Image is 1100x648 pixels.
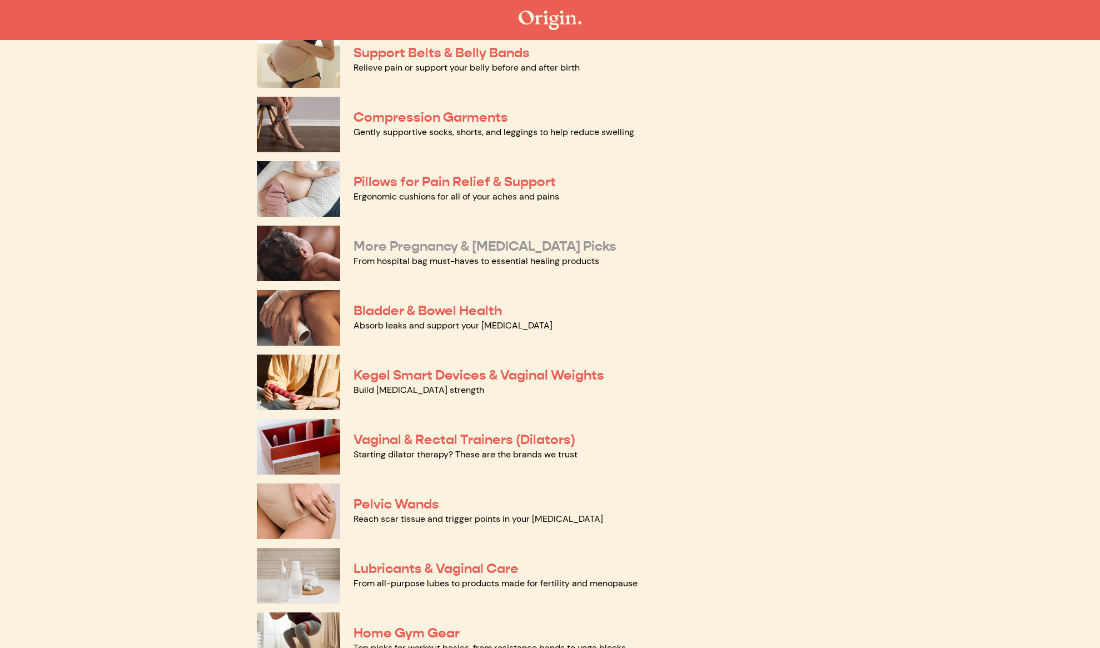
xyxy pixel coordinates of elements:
[519,11,581,30] img: The Origin Shop
[257,290,340,346] img: Bladder & Bowel Health
[354,302,502,319] a: Bladder & Bowel Health
[354,513,603,525] a: Reach scar tissue and trigger points in your [MEDICAL_DATA]
[257,161,340,217] img: Pillows for Pain Relief & Support
[257,548,340,604] img: Lubricants & Vaginal Care
[354,577,638,589] a: From all-purpose lubes to products made for fertility and menopause
[354,109,508,126] a: Compression Garments
[354,560,519,577] a: Lubricants & Vaginal Care
[354,126,634,138] a: Gently supportive socks, shorts, and leggings to help reduce swelling
[354,320,553,331] a: Absorb leaks and support your [MEDICAL_DATA]
[257,419,340,475] img: Vaginal & Rectal Trainers (Dilators)
[257,32,340,88] img: Support Belts & Belly Bands
[354,448,578,460] a: Starting dilator therapy? These are the brands we trust
[354,238,616,255] a: More Pregnancy & [MEDICAL_DATA] Picks
[354,173,556,190] a: Pillows for Pain Relief & Support
[354,625,460,641] a: Home Gym Gear
[257,483,340,539] img: Pelvic Wands
[354,496,439,512] a: Pelvic Wands
[354,367,604,383] a: Kegel Smart Devices & Vaginal Weights
[354,384,484,396] a: Build [MEDICAL_DATA] strength
[257,226,340,281] img: More Pregnancy & Postpartum Picks
[354,431,575,448] a: Vaginal & Rectal Trainers (Dilators)
[257,97,340,152] img: Compression Garments
[354,62,580,73] a: Relieve pain or support your belly before and after birth
[257,355,340,410] img: Kegel Smart Devices & Vaginal Weights
[354,255,599,267] a: From hospital bag must-haves to essential healing products
[354,44,530,61] a: Support Belts & Belly Bands
[354,191,559,202] a: Ergonomic cushions for all of your aches and pains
